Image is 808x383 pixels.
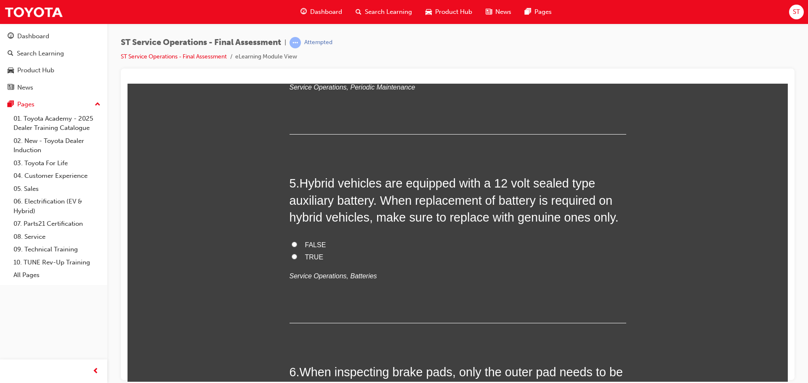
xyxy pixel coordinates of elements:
[17,100,35,109] div: Pages
[435,7,472,17] span: Product Hub
[10,243,104,256] a: 09. Technical Training
[17,32,49,41] div: Dashboard
[162,280,499,314] h2: 6 .
[419,3,479,21] a: car-iconProduct Hub
[178,158,199,165] span: FALSE
[10,169,104,182] a: 04. Customer Experience
[349,3,419,21] a: search-iconSearch Learning
[486,7,492,17] span: news-icon
[17,83,33,92] div: News
[162,282,495,312] span: When inspecting brake pads, only the outer pad needs to be checked.
[164,170,170,176] input: TRUE
[4,3,63,21] img: Trak
[235,52,297,62] li: eLearning Module View
[290,37,301,48] span: learningRecordVerb_ATTEMPT-icon
[10,157,104,170] a: 03. Toyota For Life
[495,7,511,17] span: News
[3,29,104,44] a: Dashboard
[178,170,196,177] span: TRUE
[3,27,104,97] button: DashboardSearch LearningProduct HubNews
[479,3,518,21] a: news-iconNews
[300,7,307,17] span: guage-icon
[17,66,54,75] div: Product Hub
[10,182,104,195] a: 05. Sales
[294,3,349,21] a: guage-iconDashboard
[3,80,104,95] a: News
[365,7,412,17] span: Search Learning
[534,7,552,17] span: Pages
[793,7,800,17] span: ST
[10,269,104,282] a: All Pages
[8,50,13,58] span: search-icon
[284,38,286,48] span: |
[3,97,104,112] button: Pages
[162,189,250,196] em: Service Operations, Batteries
[95,99,101,110] span: up-icon
[8,33,14,40] span: guage-icon
[8,67,14,74] span: car-icon
[10,195,104,217] a: 06. Electrification (EV & Hybrid)
[10,112,104,135] a: 01. Toyota Academy - 2025 Dealer Training Catalogue
[525,7,531,17] span: pages-icon
[789,5,804,19] button: ST
[121,38,281,48] span: ST Service Operations - Final Assessment
[164,158,170,164] input: FALSE
[3,63,104,78] a: Product Hub
[8,84,14,92] span: news-icon
[10,217,104,230] a: 07. Parts21 Certification
[356,7,361,17] span: search-icon
[310,7,342,17] span: Dashboard
[10,230,104,243] a: 08. Service
[10,135,104,157] a: 02. New - Toyota Dealer Induction
[162,91,499,142] h2: 5 .
[10,256,104,269] a: 10. TUNE Rev-Up Training
[93,366,99,377] span: prev-icon
[518,3,558,21] a: pages-iconPages
[8,101,14,108] span: pages-icon
[3,46,104,61] a: Search Learning
[425,7,432,17] span: car-icon
[162,93,491,140] span: Hybrid vehicles are equipped with a 12 volt sealed type auxiliary battery. When replacement of ba...
[17,49,64,58] div: Search Learning
[121,53,227,60] a: ST Service Operations - Final Assessment
[304,39,332,47] div: Attempted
